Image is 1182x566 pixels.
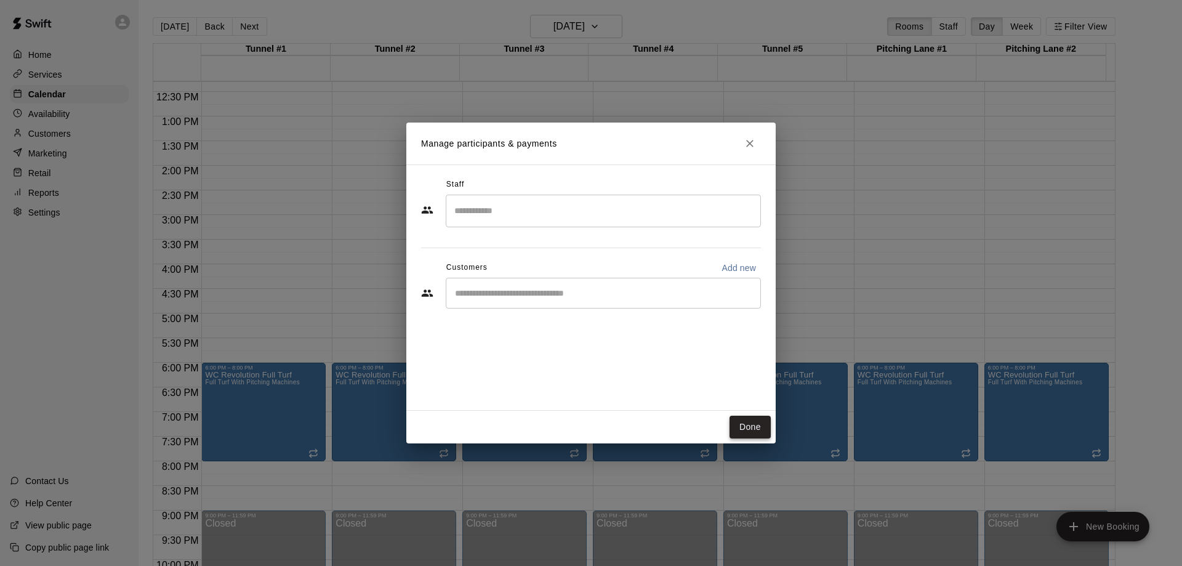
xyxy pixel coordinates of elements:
svg: Staff [421,204,433,216]
button: Add new [717,258,761,278]
p: Add new [722,262,756,274]
button: Close [739,132,761,155]
span: Staff [446,175,464,195]
p: Manage participants & payments [421,137,557,150]
span: Customers [446,258,488,278]
div: Search staff [446,195,761,227]
svg: Customers [421,287,433,299]
button: Done [730,416,771,439]
div: Start typing to search customers... [446,278,761,309]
